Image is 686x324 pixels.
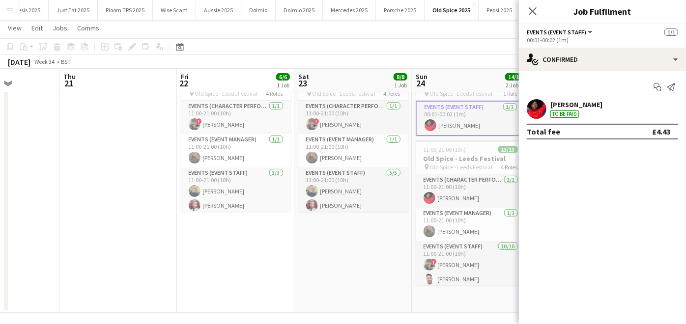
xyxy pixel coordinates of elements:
app-card-role: Events (Character Performer)1/111:00-21:00 (10h)![PERSON_NAME] [298,101,408,134]
div: £4.43 [652,127,670,136]
span: Old Spice - Leeds Festival [195,90,258,97]
button: Events (Event Staff) [527,28,594,36]
app-card-role: Events (Event Staff)1/100:01-00:02 (1m)[PERSON_NAME] [416,101,526,136]
span: Sun [416,72,428,81]
div: 2 Jobs [506,81,524,89]
div: Total fee [527,127,560,136]
span: 14/14 [505,73,525,81]
span: 6/6 [276,73,290,81]
span: Jobs [53,24,67,32]
app-job-card: 11:00-21:00 (10h)6/6Old Spice - Leeds Festival Old Spice - Leeds Festival4 RolesEvents (Character... [181,66,291,212]
app-job-card: 11:00-21:00 (10h)13/13Old Spice - Leeds Festival Old Spice - Leeds Festival4 RolesEvents (Charact... [416,140,526,285]
a: View [4,22,26,34]
app-card-role: Events (Character Performer)1/111:00-21:00 (10h)![PERSON_NAME] [181,101,291,134]
span: View [8,24,22,32]
a: Edit [28,22,47,34]
span: Old Spice - Leeds Festival [313,90,375,97]
button: Wise Scam [153,0,196,20]
app-card-role: Events (Event Staff)5/511:00-21:00 (10h)[PERSON_NAME][PERSON_NAME] [298,167,408,258]
div: [DATE] [8,57,30,67]
button: Aussie 2025 [196,0,241,20]
span: 1 Role [504,90,518,97]
button: Mercedes 2025 [323,0,376,20]
app-job-card: 11:00-21:00 (10h)8/8Old Spice - Leeds Festival Old Spice - Leeds Festival4 RolesEvents (Character... [298,66,408,212]
a: Jobs [49,22,71,34]
span: 11:00-21:00 (10h) [424,146,466,153]
span: Old Spice - Leeds Festival [430,163,493,171]
span: Old Spice - Leeds Festival - Additional Approved Expense [430,90,504,97]
div: 1 Job [394,81,407,89]
div: 00:01-00:02 (1m) [527,36,678,44]
app-job-card: 00:01-00:02 (1m)1/1Old Spice - Leeds Festival Old Spice - Leeds Festival - Additional Approved Ex... [416,66,526,136]
button: Ploom TRS 2025 [98,0,153,20]
span: 4 Roles [266,90,283,97]
button: Pepsi 2025 [479,0,520,20]
span: 4 Roles [501,163,518,171]
span: 1/1 [664,28,678,36]
div: BST [61,58,71,65]
span: Edit [31,24,43,32]
span: 23 [297,78,309,89]
span: 24 [414,78,428,89]
span: 8/8 [394,73,407,81]
span: Events (Event Staff) [527,28,586,36]
span: 4 Roles [384,90,400,97]
app-card-role: Events (Character Performer)1/111:00-21:00 (10h)[PERSON_NAME] [416,174,526,208]
div: Confirmed [519,48,686,71]
span: Sat [298,72,309,81]
span: Comms [77,24,99,32]
button: Just Eat 2025 [49,0,98,20]
span: Week 34 [32,58,57,65]
span: ! [314,118,319,124]
span: Fri [181,72,189,81]
span: Thu [63,72,76,81]
h3: Job Fulfilment [519,5,686,18]
app-card-role: Events (Event Manager)1/111:00-21:00 (10h)[PERSON_NAME] [181,134,291,167]
a: Comms [73,22,103,34]
h3: Old Spice - Leeds Festival [416,154,526,163]
button: Porsche 2025 [376,0,425,20]
button: Old Spice 2025 [425,0,479,20]
span: ! [196,118,202,124]
div: 1 Job [277,81,289,89]
app-card-role: Events (Event Manager)1/111:00-21:00 (10h)[PERSON_NAME] [416,208,526,241]
span: 21 [62,78,76,89]
div: [PERSON_NAME] [550,100,602,109]
span: ! [431,259,437,265]
app-card-role: Events (Event Manager)1/111:00-21:00 (10h)[PERSON_NAME] [298,134,408,167]
div: To be paid [550,110,579,118]
button: Dolmio [241,0,276,20]
span: 13/13 [498,146,518,153]
button: Dolmio 2025 [276,0,323,20]
app-card-role: Events (Event Staff)3/311:00-21:00 (10h)[PERSON_NAME][PERSON_NAME] [181,167,291,229]
span: 22 [179,78,189,89]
